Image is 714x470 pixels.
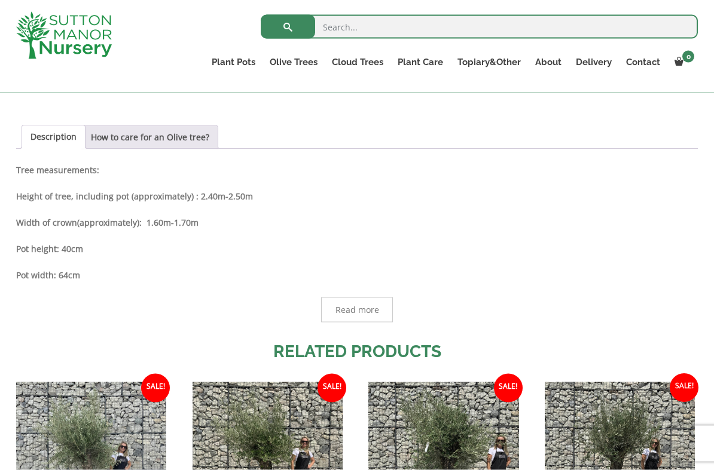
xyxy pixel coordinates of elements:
span: 0 [682,51,694,63]
a: Plant Pots [205,54,263,70]
span: Read more [335,306,379,314]
span: Sale! [494,374,523,403]
a: Contact [619,54,667,70]
input: Search... [261,15,698,39]
a: Olive Trees [263,54,325,70]
a: How to care for an Olive tree? [91,126,209,149]
a: 0 [667,54,698,70]
b: Height of tree, including pot (approximately) : 2.40m-2.50m [16,191,253,202]
strong: Pot height: 40cm [16,243,83,254]
a: Description [30,126,77,149]
h2: Related products [16,339,698,364]
a: Topiary&Other [450,54,528,70]
strong: Width of crown : 1.60m-1.70m [16,217,199,228]
a: Delivery [569,54,619,70]
strong: Pot width: 64cm [16,269,80,281]
span: Sale! [670,374,698,403]
a: About [528,54,569,70]
span: Sale! [141,374,170,403]
a: Plant Care [390,54,450,70]
span: Sale! [318,374,346,403]
b: (approximately) [77,217,139,228]
a: Cloud Trees [325,54,390,70]
strong: Tree measurements: [16,164,99,176]
img: logo [16,12,112,59]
